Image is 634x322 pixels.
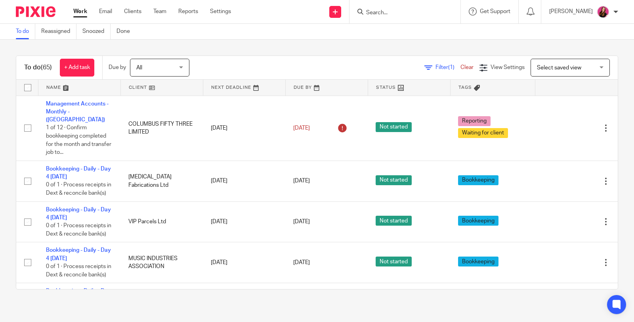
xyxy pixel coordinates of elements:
img: Pixie [16,6,55,17]
span: (65) [41,64,52,71]
span: (1) [448,65,454,70]
td: [MEDICAL_DATA] Fabrications Ltd [120,161,203,201]
span: Not started [376,175,412,185]
a: Team [153,8,166,15]
span: All [136,65,142,71]
td: [DATE] [203,161,285,201]
a: Clear [460,65,474,70]
a: Bookkeeping - Daily - Day 4 [DATE] [46,288,111,302]
span: Bookkeeping [458,216,498,226]
span: 0 of 1 · Process receipts in Dext & reconcile bank(s) [46,223,111,237]
span: [DATE] [293,260,310,265]
span: Not started [376,122,412,132]
span: Waiting for client [458,128,508,138]
p: [PERSON_NAME] [549,8,593,15]
a: Reassigned [41,24,76,39]
span: Get Support [480,9,510,14]
span: Filter [435,65,460,70]
span: [DATE] [293,178,310,184]
a: Email [99,8,112,15]
span: [DATE] [293,219,310,224]
span: 0 of 1 · Process receipts in Dext & reconcile bank(s) [46,264,111,278]
span: 1 of 12 · Confirm bookkeeping completed for the month and transfer job to... [46,125,111,155]
a: Bookkeeping - Daily - Day 4 [DATE] [46,166,111,180]
td: [DATE] [203,96,285,161]
span: Tags [458,85,472,90]
span: Bookkeeping [458,175,498,185]
span: Select saved view [537,65,581,71]
span: Not started [376,257,412,266]
a: Snoozed [82,24,111,39]
td: VIP Parcels Ltd [120,201,203,242]
td: COLUMBUS FIFTY THREE LIMITED [120,96,203,161]
span: Not started [376,216,412,226]
a: Bookkeeping - Daily - Day 4 [DATE] [46,247,111,261]
td: [DATE] [203,201,285,242]
span: Reporting [458,116,491,126]
a: + Add task [60,59,94,77]
td: MUSIC INDUSTRIES ASSOCIATION [120,242,203,283]
a: To do [16,24,35,39]
a: Reports [178,8,198,15]
a: Management Accounts - Monthly - ([GEOGRAPHIC_DATA]) [46,101,109,123]
input: Search [365,10,437,17]
a: Clients [124,8,141,15]
span: View Settings [491,65,525,70]
span: 0 of 1 · Process receipts in Dext & reconcile bank(s) [46,182,111,196]
a: Work [73,8,87,15]
span: Bookkeeping [458,257,498,266]
img: 21.png [597,6,609,18]
p: Due by [109,63,126,71]
span: [DATE] [293,125,310,131]
td: [DATE] [203,242,285,283]
a: Settings [210,8,231,15]
a: Done [116,24,136,39]
a: Bookkeeping - Daily - Day 4 [DATE] [46,207,111,220]
h1: To do [24,63,52,72]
